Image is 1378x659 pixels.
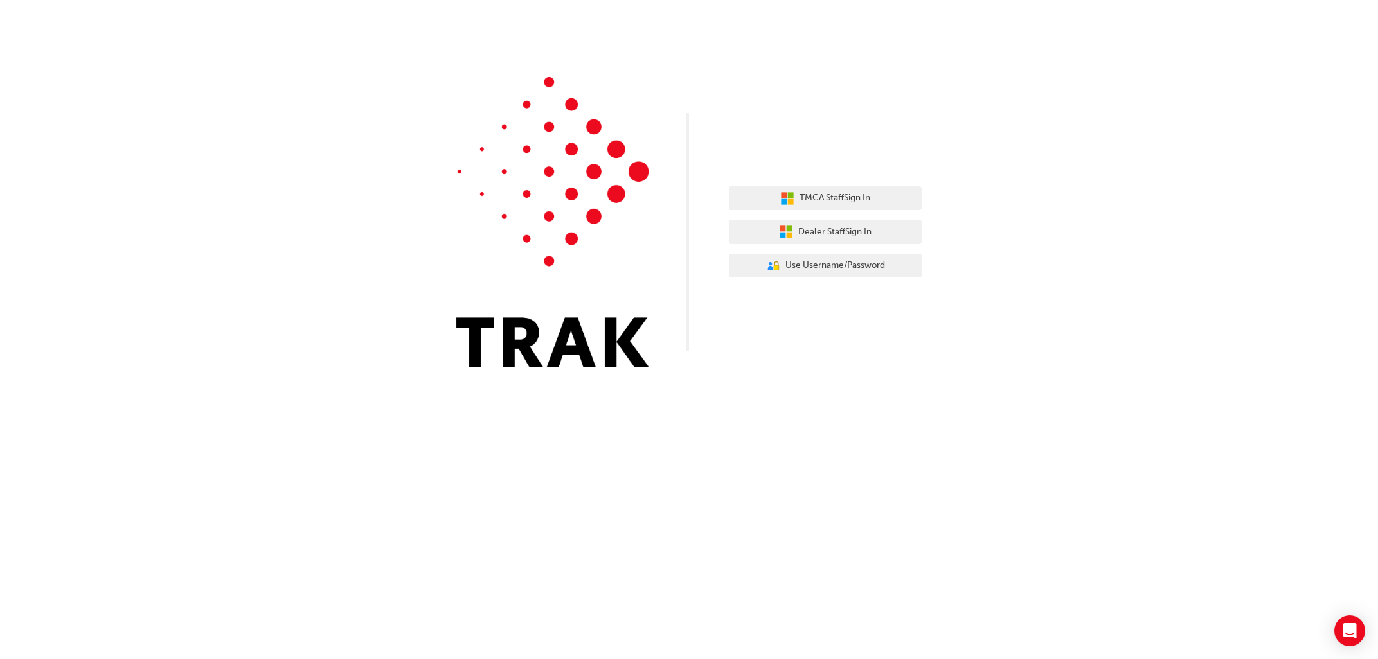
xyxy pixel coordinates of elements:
[456,77,649,367] img: Trak
[1334,615,1365,646] div: Open Intercom Messenger
[798,225,872,240] span: Dealer Staff Sign In
[800,191,870,206] span: TMCA Staff Sign In
[729,254,922,278] button: Use Username/Password
[729,220,922,244] button: Dealer StaffSign In
[729,186,922,211] button: TMCA StaffSign In
[785,258,885,273] span: Use Username/Password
